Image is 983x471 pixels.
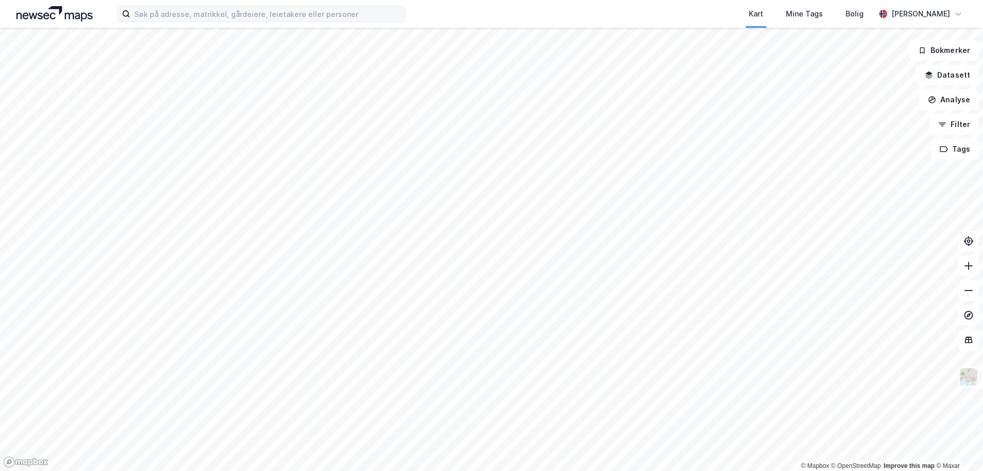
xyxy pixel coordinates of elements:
div: Bolig [846,8,864,20]
iframe: Chat Widget [932,422,983,471]
div: [PERSON_NAME] [891,8,950,20]
div: Kart [749,8,763,20]
img: logo.a4113a55bc3d86da70a041830d287a7e.svg [16,6,93,22]
div: Mine Tags [786,8,823,20]
input: Søk på adresse, matrikkel, gårdeiere, leietakere eller personer [130,6,405,22]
